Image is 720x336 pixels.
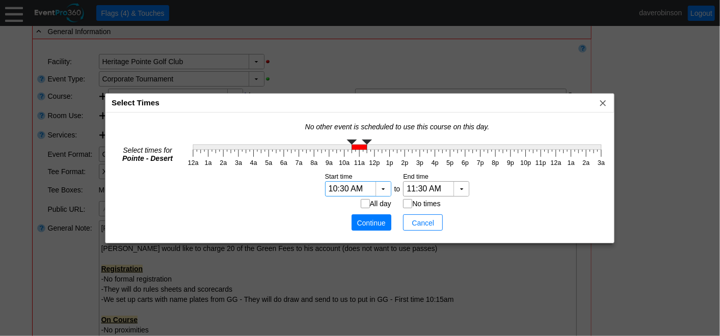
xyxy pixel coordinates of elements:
[356,218,387,228] span: Continue
[386,159,393,166] text: 1p
[235,159,242,166] text: 3a
[477,159,484,166] text: 7p
[412,200,440,208] label: No times
[408,218,438,228] span: Cancel
[507,159,514,166] text: 9p
[582,159,590,166] text: 2a
[265,159,272,166] text: 5a
[520,159,531,166] text: 10p
[354,159,365,166] text: 11a
[112,98,159,107] span: Select Times
[354,217,389,228] span: Continue
[446,159,454,166] text: 5p
[492,159,499,166] text: 8p
[432,159,439,166] text: 4p
[185,118,609,136] td: No other event is scheduled to use this course on this day.
[310,159,317,166] text: 8a
[568,159,575,166] text: 1a
[188,159,198,166] text: 12a
[323,172,392,181] td: Start time
[406,217,440,228] span: Cancel
[122,154,173,162] b: Pointe - Desert
[370,200,391,208] label: All day
[416,159,423,166] text: 3p
[296,159,303,166] text: 7a
[401,159,408,166] text: 2p
[339,159,350,166] text: 10a
[205,159,212,166] text: 1a
[111,137,184,171] td: Select times for
[392,181,403,199] td: to
[369,159,380,166] text: 12p
[462,159,469,166] text: 6p
[326,159,333,166] text: 9a
[250,159,257,166] text: 4a
[550,159,561,166] text: 12a
[536,159,546,166] text: 11p
[220,159,227,166] text: 2a
[280,159,287,166] text: 6a
[403,172,472,181] td: End time
[598,159,605,166] text: 3a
